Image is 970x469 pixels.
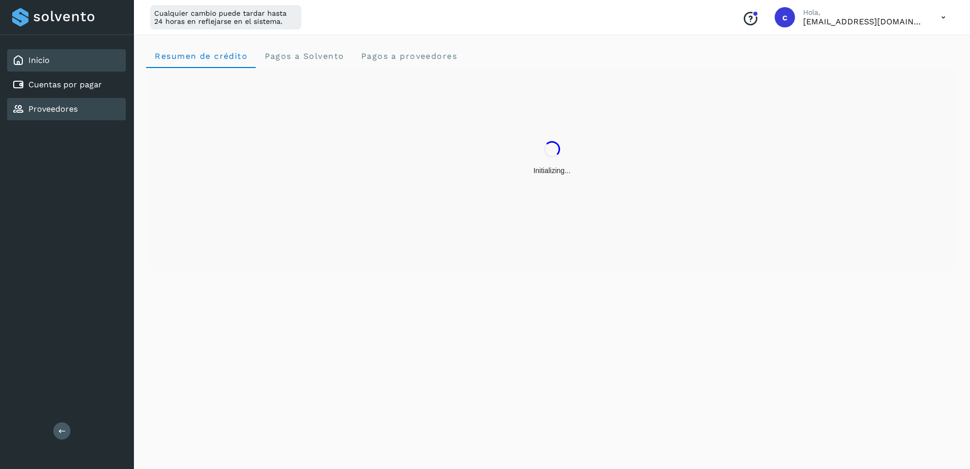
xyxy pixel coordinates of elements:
[28,104,78,114] a: Proveedores
[154,51,248,61] span: Resumen de crédito
[264,51,344,61] span: Pagos a Solvento
[803,8,925,17] p: Hola,
[360,51,457,61] span: Pagos a proveedores
[7,98,126,120] div: Proveedores
[28,80,102,89] a: Cuentas por pagar
[7,49,126,72] div: Inicio
[7,74,126,96] div: Cuentas por pagar
[150,5,301,29] div: Cualquier cambio puede tardar hasta 24 horas en reflejarse en el sistema.
[28,55,50,65] a: Inicio
[803,17,925,26] p: cxp@53cargo.com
